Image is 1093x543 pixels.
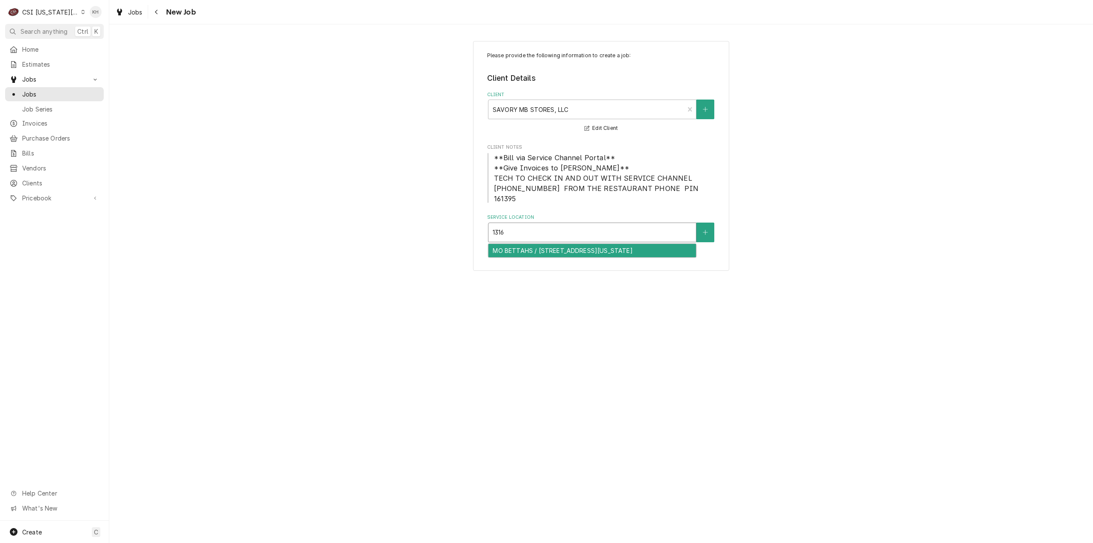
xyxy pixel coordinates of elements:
span: Jobs [22,90,99,99]
span: C [94,528,98,537]
a: Clients [5,176,104,190]
div: Client Notes [487,144,716,203]
a: Purchase Orders [5,131,104,145]
span: Job Series [22,105,99,114]
div: CSI Kansas City's Avatar [8,6,20,18]
span: Client Notes [487,144,716,151]
a: Estimates [5,57,104,71]
a: Home [5,42,104,56]
span: Estimates [22,60,99,69]
button: Create New Client [696,100,714,119]
span: Invoices [22,119,99,128]
span: Pricebook [22,194,87,203]
div: KH [90,6,102,18]
div: Client [487,91,716,134]
svg: Create New Location [703,229,708,235]
span: New Job [164,6,196,18]
span: Help Center [22,489,99,498]
span: Jobs [22,75,87,84]
div: Kelsey Hetlage's Avatar [90,6,102,18]
a: Jobs [5,87,104,101]
div: CSI [US_STATE][GEOGRAPHIC_DATA] [22,8,79,17]
span: Bills [22,149,99,158]
a: Bills [5,146,104,160]
div: Job Create/Update [473,41,729,271]
a: Jobs [112,5,146,19]
div: Service Location [487,214,716,242]
div: C [8,6,20,18]
button: Search anythingCtrlK [5,24,104,39]
a: Job Series [5,102,104,116]
button: Edit Client [583,123,619,134]
span: Clients [22,179,99,188]
a: Go to What's New [5,501,104,515]
span: **Bill via Service Channel Portal** **Give Invoices to [PERSON_NAME]** TECH TO CHECK IN AND OUT W... [494,153,701,203]
a: Go to Pricebook [5,191,104,205]
button: Create New Location [696,223,714,242]
span: Purchase Orders [22,134,99,143]
span: What's New [22,504,99,513]
label: Client [487,91,716,98]
a: Vendors [5,161,104,175]
a: Invoices [5,116,104,130]
span: Search anything [20,27,67,36]
div: Job Create/Update Form [487,52,716,242]
span: Client Notes [487,153,716,204]
legend: Client Details [487,73,716,84]
svg: Create New Client [703,106,708,112]
a: Go to Help Center [5,486,104,500]
label: Service Location [487,214,716,221]
div: MO BETTAHS / [STREET_ADDRESS][US_STATE] [488,244,696,257]
span: Ctrl [77,27,88,36]
span: Vendors [22,164,99,173]
span: Jobs [128,8,143,17]
span: K [94,27,98,36]
span: Create [22,528,42,536]
span: Home [22,45,99,54]
button: Navigate back [150,5,164,19]
a: Go to Jobs [5,72,104,86]
p: Please provide the following information to create a job: [487,52,716,59]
